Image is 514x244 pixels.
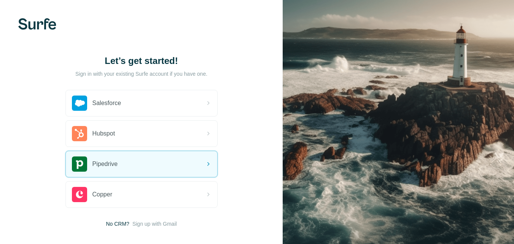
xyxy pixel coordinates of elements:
span: Salesforce [92,99,121,108]
img: Surfe's logo [18,18,56,30]
img: hubspot's logo [72,126,87,141]
img: pipedrive's logo [72,156,87,172]
h1: Let’s get started! [65,55,218,67]
span: No CRM? [106,220,129,228]
p: Sign in with your existing Surfe account if you have one. [75,70,207,78]
button: Sign up with Gmail [132,220,177,228]
img: salesforce's logo [72,96,87,111]
span: Copper [92,190,112,199]
span: Hubspot [92,129,115,138]
img: copper's logo [72,187,87,202]
span: Pipedrive [92,159,118,169]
